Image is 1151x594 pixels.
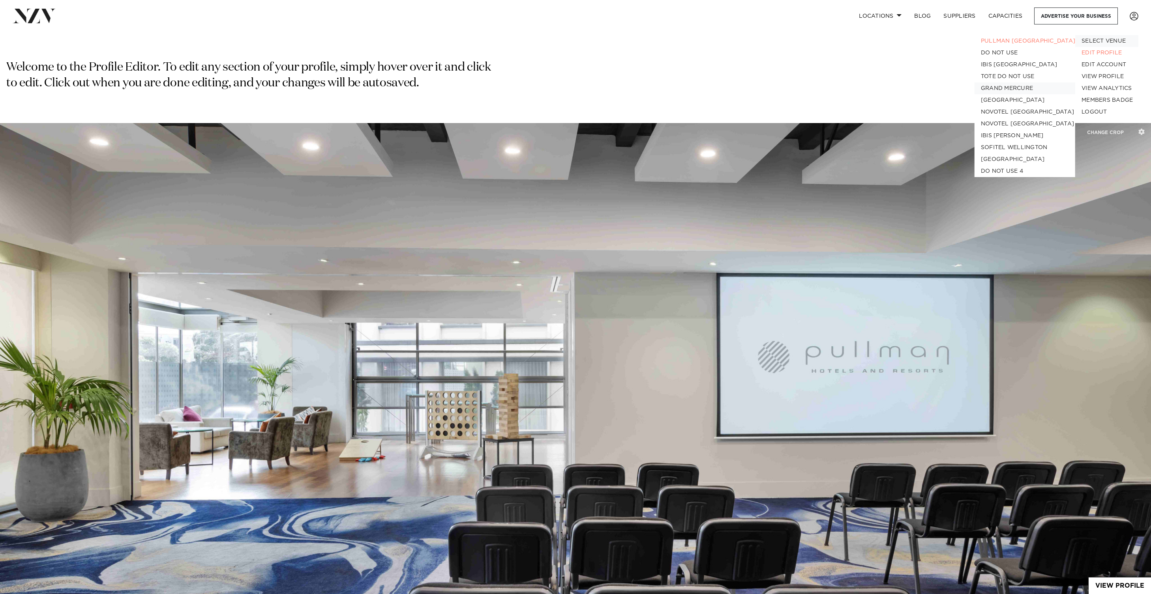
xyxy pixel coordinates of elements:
a: Locations [853,7,908,24]
a: SUPPLIERS [937,7,982,24]
a: [GEOGRAPHIC_DATA] [975,94,1075,106]
a: Capacities [982,7,1029,24]
p: Welcome to the Profile Editor. To edit any section of your profile, simply hover over it and clic... [6,60,494,92]
a: MEMBERS BADGE [1075,94,1138,106]
a: [GEOGRAPHIC_DATA] [975,153,1075,165]
a: Grand Mercure [975,82,1075,94]
a: Advertise your business [1034,7,1118,24]
a: View Profile [1089,577,1151,594]
img: nzv-logo.png [13,9,56,23]
a: DO NOT USE [975,47,1075,59]
a: Pullman [GEOGRAPHIC_DATA] [975,35,1075,47]
a: EDIT ACCOUNT [1075,59,1138,71]
a: VIEW ANALYTICS [1075,82,1138,94]
a: ibis [GEOGRAPHIC_DATA] [975,59,1075,71]
button: CHANGE CROP [1080,124,1130,141]
a: do not use 4 [975,165,1075,177]
a: Sofitel Wellington [975,142,1075,153]
a: BLOG [908,7,937,24]
a: VIEW PROFILE [1075,71,1138,82]
a: EDIT PROFILE [1075,47,1138,59]
a: Novotel [GEOGRAPHIC_DATA] [975,118,1075,130]
a: Novotel [GEOGRAPHIC_DATA] [975,106,1075,118]
a: Tote DO NOT USE [975,71,1075,82]
a: LOGOUT [1075,106,1138,118]
a: Ibis [PERSON_NAME] [975,130,1075,142]
button: SELECT VENUE Pullman [GEOGRAPHIC_DATA] DO NOT USE ibis [GEOGRAPHIC_DATA] Tote DO NOT USE Grand Me... [1075,35,1138,47]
